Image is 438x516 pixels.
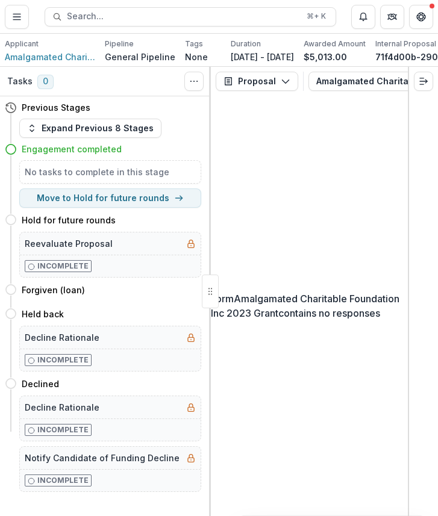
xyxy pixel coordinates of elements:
[37,75,54,89] span: 0
[414,72,433,91] button: Expand right
[19,119,161,138] button: Expand Previous 8 Stages
[351,5,375,29] button: Notifications
[5,5,29,29] button: Toggle Menu
[25,237,113,250] h5: Reevaluate Proposal
[22,101,90,114] h4: Previous Stages
[25,452,180,464] h5: Notify Candidate of Funding Decline
[22,308,64,320] h4: Held back
[380,5,404,29] button: Partners
[22,284,85,296] h4: Forgiven (loan)
[19,188,201,208] button: Move to Hold for future rounds
[211,291,408,320] p: Form Amalgamated Charitable Foundation Inc 2023 Grant contains no responses
[37,261,89,272] p: Incomplete
[22,143,122,155] h4: Engagement completed
[22,214,116,226] h4: Hold for future rounds
[105,51,175,63] p: General Pipeline
[37,424,89,435] p: Incomplete
[185,39,203,49] p: Tags
[185,51,208,63] p: None
[5,51,95,63] a: Amalgamated Charitable Foundation Inc
[25,166,196,178] h5: No tasks to complete in this stage
[22,378,59,390] h4: Declined
[304,51,347,63] p: $5,013.00
[409,5,433,29] button: Get Help
[231,51,294,63] p: [DATE] - [DATE]
[37,355,89,365] p: Incomplete
[231,39,261,49] p: Duration
[304,39,366,49] p: Awarded Amount
[105,39,134,49] p: Pipeline
[5,39,39,49] p: Applicant
[67,11,299,22] span: Search...
[37,475,89,486] p: Incomplete
[25,331,99,344] h5: Decline Rationale
[216,72,298,91] button: Proposal
[25,401,99,414] h5: Decline Rationale
[184,72,204,91] button: Toggle View Cancelled Tasks
[7,76,33,87] h3: Tasks
[45,7,336,26] button: Search...
[304,10,328,23] div: ⌘ + K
